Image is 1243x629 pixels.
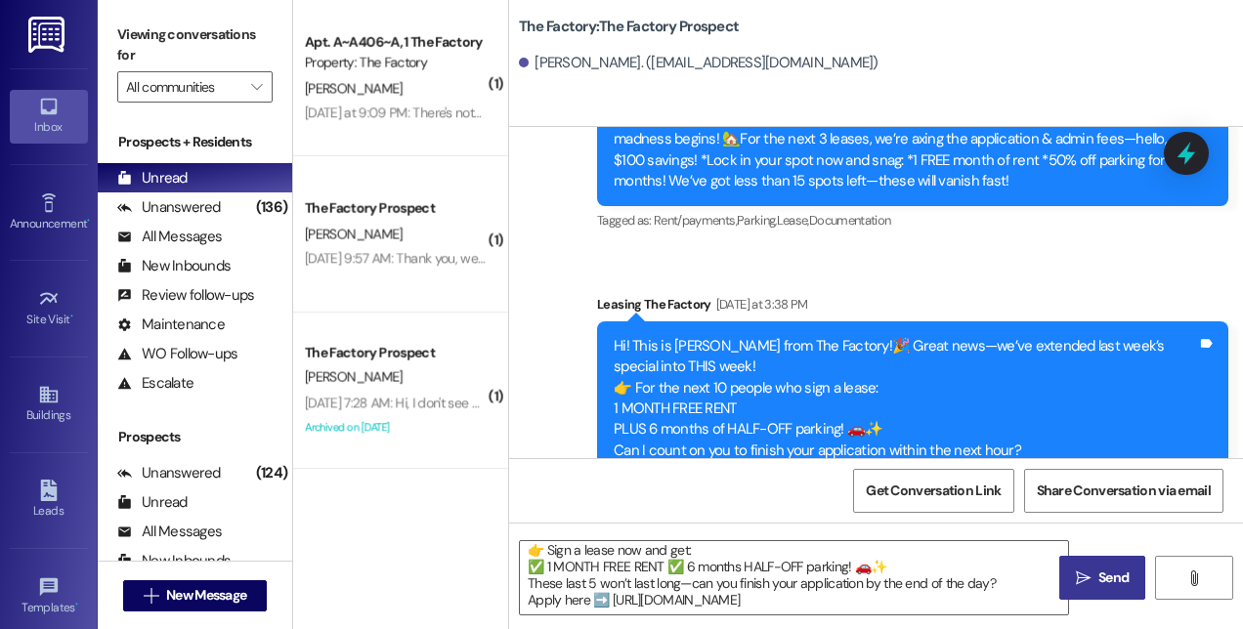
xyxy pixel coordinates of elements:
div: Escalate [117,373,193,394]
span: Share Conversation via email [1037,481,1211,501]
b: The Factory: The Factory Prospect [519,17,739,37]
div: Prospects + Residents [98,132,292,152]
div: Hi! This is [PERSON_NAME] from The Factory!🎉 Great news—we’ve extended last week’s special into T... [614,336,1197,482]
input: All communities [126,71,241,103]
div: New Inbounds [117,256,231,276]
span: Parking , [737,212,777,229]
div: New Inbounds [117,551,231,571]
span: Documentation [809,212,891,229]
textarea: Hi! This is [PERSON_NAME] from The Factory! 🚨 Update: Our special is almost GONE—only 5 spots lef... [520,541,1068,614]
div: Prospects [98,427,292,447]
div: [PERSON_NAME]. ([EMAIL_ADDRESS][DOMAIN_NAME]) [519,53,879,73]
i:  [1186,570,1201,586]
div: All Messages [117,522,222,542]
div: Leasing The Factory [597,294,1228,321]
div: Archived on [DATE] [303,415,488,440]
div: [DATE] 9:57 AM: Thank you, we will get that done! [305,249,581,267]
button: New Message [123,580,268,611]
i:  [144,588,158,604]
img: ResiDesk Logo [28,17,68,53]
div: Unread [117,168,188,189]
span: Send [1098,567,1129,588]
div: [DATE] at 3:38 PM [711,294,808,314]
span: New Message [166,585,246,606]
a: Buildings [10,378,88,431]
button: Send [1059,556,1145,600]
span: • [70,310,73,323]
div: Unanswered [117,197,221,218]
span: [PERSON_NAME] [305,79,403,97]
div: [DATE] at 9:09 PM: There's nothing on our end that says it needs to be signed [305,104,741,121]
div: (136) [251,192,292,223]
div: Maintenance [117,314,225,335]
div: All Messages [117,227,222,247]
div: WO Follow-ups [117,344,237,364]
span: Lease , [777,212,809,229]
span: • [75,598,78,611]
div: Unread [117,492,188,513]
span: Rent/payments , [654,212,737,229]
button: Get Conversation Link [853,469,1013,513]
a: Leads [10,474,88,526]
div: Property: The Factory [305,53,486,73]
label: Viewing conversations for [117,20,273,71]
span: [PERSON_NAME] [305,368,403,386]
span: Get Conversation Link [866,481,1001,501]
div: Hi [PERSON_NAME], [PERSON_NAME] from The Factory here! 🎉Only 4 DAYS ‘til move-in madness begins! ... [614,108,1197,192]
span: • [87,214,90,228]
i:  [1076,570,1091,586]
span: [PERSON_NAME] [305,225,403,242]
i:  [251,79,262,95]
div: Apt. A~A406~A, 1 The Factory [305,32,486,53]
div: Review follow-ups [117,285,254,306]
div: The Factory Prospect [305,343,486,363]
a: Inbox [10,90,88,143]
div: (124) [251,458,292,488]
button: Share Conversation via email [1024,469,1223,513]
a: Site Visit • [10,282,88,335]
div: Unanswered [117,463,221,483]
a: Templates • [10,570,88,623]
div: Tagged as: [597,206,1228,234]
div: The Factory Prospect [305,198,486,219]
